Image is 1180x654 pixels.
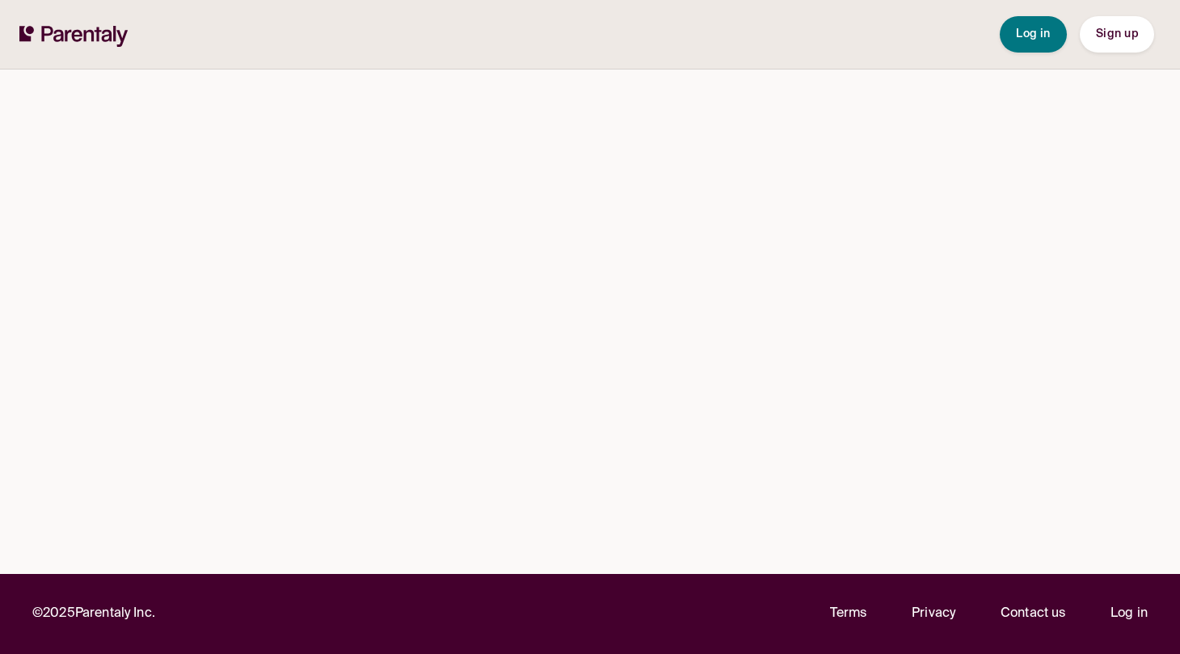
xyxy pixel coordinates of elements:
[1001,603,1066,625] p: Contact us
[912,603,955,625] a: Privacy
[830,603,867,625] a: Terms
[1110,603,1148,625] a: Log in
[1000,16,1067,53] button: Log in
[1080,16,1154,53] button: Sign up
[32,603,155,625] p: © 2025 Parentaly Inc.
[1016,28,1051,40] span: Log in
[1096,28,1138,40] span: Sign up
